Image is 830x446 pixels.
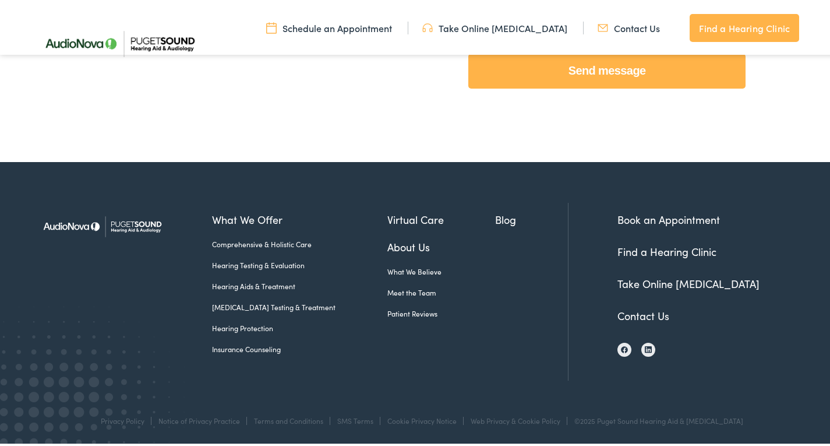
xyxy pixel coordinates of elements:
a: Take Online [MEDICAL_DATA] [617,274,760,289]
a: Contact Us [598,19,660,32]
a: Comprehensive & Holistic Care [212,237,387,247]
a: Patient Reviews [387,306,496,317]
img: Puget Sound Hearing Aid & Audiology [35,201,169,248]
a: Hearing Protection [212,321,387,331]
a: Book an Appointment [617,210,720,224]
a: Notice of Privacy Practice [159,413,241,423]
img: utility icon [422,19,433,32]
a: What We Offer [212,209,387,225]
div: ©2025 Puget Sound Hearing Aid & [MEDICAL_DATA] [569,415,744,423]
a: Web Privacy & Cookie Policy [471,413,561,423]
a: Find a Hearing Clinic [617,242,716,257]
a: Insurance Counseling [212,342,387,352]
img: utility icon [266,19,277,32]
a: Take Online [MEDICAL_DATA] [422,19,567,32]
a: Blog [495,209,568,225]
a: Schedule an Appointment [266,19,392,32]
input: Send message [468,51,746,86]
a: [MEDICAL_DATA] Testing & Treatment [212,300,387,310]
img: utility icon [598,19,608,32]
a: Cookie Privacy Notice [388,413,457,423]
a: Privacy Policy [101,413,145,423]
a: Meet the Team [387,285,496,296]
a: What We Believe [387,264,496,275]
img: Facebook icon, indicating the presence of the site or brand on the social media platform. [621,344,628,351]
a: Terms and Conditions [255,413,324,423]
img: LinkedIn [645,343,652,352]
a: About Us [387,237,496,252]
a: SMS Terms [338,413,374,423]
a: Virtual Care [387,209,496,225]
a: Find a Hearing Clinic [690,12,799,40]
a: Hearing Testing & Evaluation [212,258,387,268]
a: Hearing Aids & Treatment [212,279,387,289]
a: Contact Us [617,306,669,321]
